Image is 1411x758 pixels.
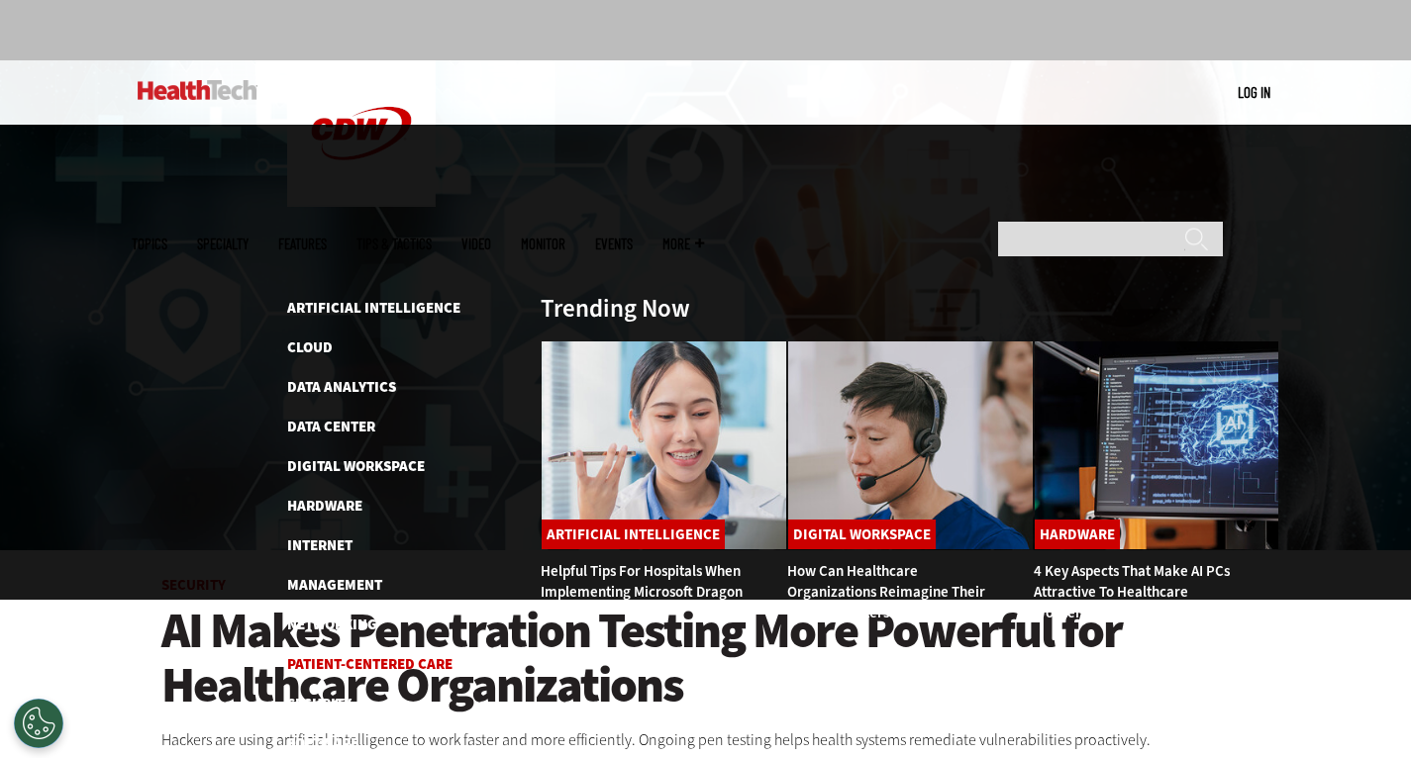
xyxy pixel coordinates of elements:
[787,561,985,622] a: How Can Healthcare Organizations Reimagine Their Contact Centers?
[287,694,352,713] a: Security
[14,699,63,748] div: Cookies Settings
[287,377,396,397] a: Data Analytics
[541,296,690,321] h3: Trending Now
[287,298,460,318] a: Artificial Intelligence
[161,604,1251,712] a: AI Makes Penetration Testing More Powerful for Healthcare Organizations
[287,733,358,753] a: Software
[541,340,787,550] img: Doctor using phone to dictate to tablet
[287,337,333,357] a: Cloud
[787,340,1034,550] img: Healthcare contact center
[1238,83,1270,101] a: Log in
[287,615,377,634] a: Networking
[287,456,425,476] a: Digital Workspace
[788,520,936,549] a: Digital Workspace
[1238,82,1270,103] div: User menu
[541,561,743,622] a: Helpful Tips for Hospitals When Implementing Microsoft Dragon Copilot
[287,417,375,436] a: Data Center
[287,496,362,516] a: Hardware
[287,535,353,555] a: Internet
[1035,520,1120,549] a: Hardware
[161,727,1251,753] p: Hackers are using artificial intelligence to work faster and more efficiently. Ongoing pen testin...
[542,520,725,549] a: Artificial Intelligence
[287,654,453,674] a: Patient-Centered Care
[1034,340,1280,550] img: Desktop monitor with brain AI concept
[1034,561,1230,622] a: 4 Key Aspects That Make AI PCs Attractive to Healthcare Workers
[14,699,63,748] button: Open Preferences
[287,575,382,595] a: Management
[138,80,257,100] img: Home
[287,60,436,207] img: Home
